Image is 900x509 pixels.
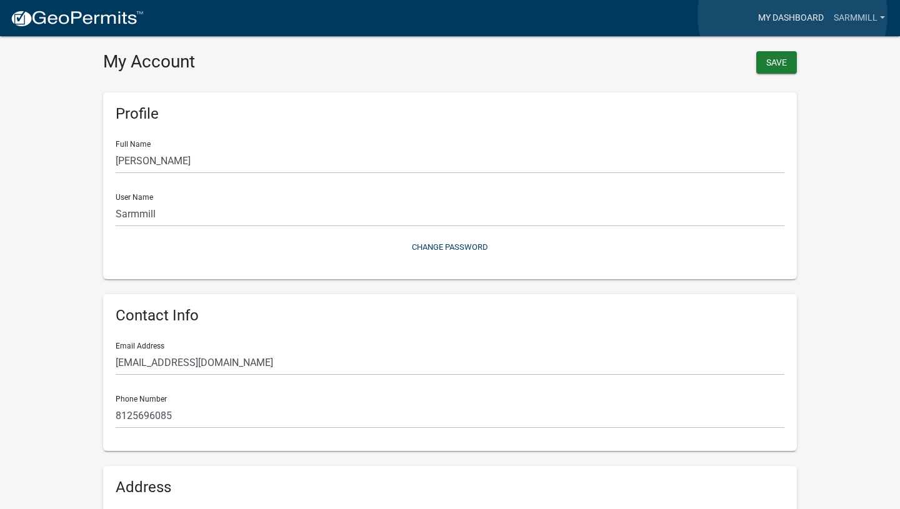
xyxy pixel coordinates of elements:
[753,6,829,30] a: My Dashboard
[116,478,784,497] h6: Address
[829,6,890,30] a: Sarmmill
[116,105,784,123] h6: Profile
[116,237,784,257] button: Change Password
[103,51,441,72] h3: My Account
[756,51,797,74] button: Save
[116,307,784,325] h6: Contact Info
